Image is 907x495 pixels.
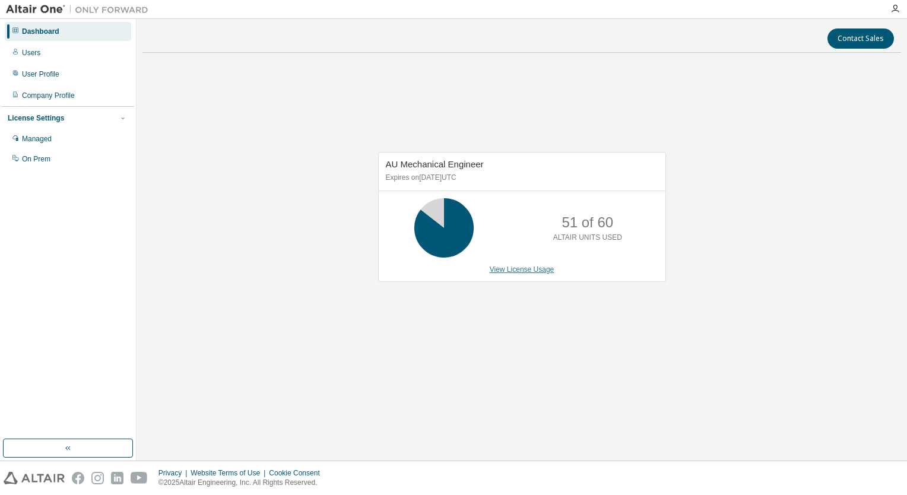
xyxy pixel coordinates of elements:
[553,233,622,243] p: ALTAIR UNITS USED
[562,212,613,233] p: 51 of 60
[8,113,64,123] div: License Settings
[386,159,484,169] span: AU Mechanical Engineer
[158,468,191,478] div: Privacy
[269,468,326,478] div: Cookie Consent
[131,472,148,484] img: youtube.svg
[4,472,65,484] img: altair_logo.svg
[111,472,123,484] img: linkedin.svg
[158,478,327,488] p: © 2025 Altair Engineering, Inc. All Rights Reserved.
[191,468,269,478] div: Website Terms of Use
[490,265,554,274] a: View License Usage
[6,4,154,15] img: Altair One
[91,472,104,484] img: instagram.svg
[827,28,894,49] button: Contact Sales
[386,173,655,183] p: Expires on [DATE] UTC
[22,154,50,164] div: On Prem
[22,69,59,79] div: User Profile
[22,134,52,144] div: Managed
[72,472,84,484] img: facebook.svg
[22,48,40,58] div: Users
[22,91,75,100] div: Company Profile
[22,27,59,36] div: Dashboard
